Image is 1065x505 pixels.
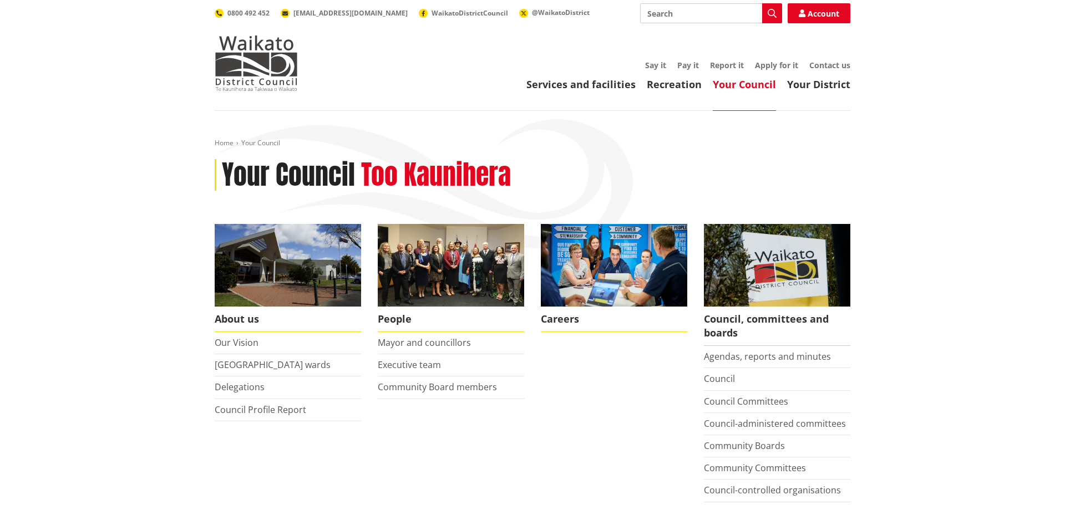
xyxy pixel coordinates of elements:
h2: Too Kaunihera [361,159,511,191]
a: @WaikatoDistrict [519,8,590,17]
span: People [378,307,524,332]
a: Report it [710,60,744,70]
a: Council Profile Report [215,404,306,416]
a: Community Board members [378,381,497,393]
img: Waikato-District-Council-sign [704,224,850,307]
h1: Your Council [222,159,355,191]
nav: breadcrumb [215,139,850,148]
a: Recreation [647,78,702,91]
a: Your Council [713,78,776,91]
a: WaikatoDistrictCouncil [419,8,508,18]
a: Community Boards [704,440,785,452]
a: Council Committees [704,395,788,407]
a: Say it [645,60,666,70]
a: [GEOGRAPHIC_DATA] wards [215,359,331,371]
span: WaikatoDistrictCouncil [432,8,508,18]
a: Services and facilities [526,78,636,91]
span: [EMAIL_ADDRESS][DOMAIN_NAME] [293,8,408,18]
img: Office staff in meeting - Career page [541,224,687,307]
a: Executive team [378,359,441,371]
a: 2022 Council People [378,224,524,332]
a: Council-administered committees [704,417,846,430]
img: Waikato District Council - Te Kaunihera aa Takiwaa o Waikato [215,35,298,91]
img: WDC Building 0015 [215,224,361,307]
span: About us [215,307,361,332]
span: Careers [541,307,687,332]
a: Home [215,138,234,147]
a: 0800 492 452 [215,8,270,18]
a: Pay it [677,60,699,70]
a: Council [704,373,735,385]
img: 2022 Council [378,224,524,307]
a: WDC Building 0015 About us [215,224,361,332]
a: Mayor and councillors [378,336,471,349]
span: Your Council [241,138,280,147]
span: @WaikatoDistrict [532,8,590,17]
input: Search input [640,3,782,23]
a: Delegations [215,381,265,393]
a: Apply for it [755,60,798,70]
a: Account [788,3,850,23]
a: Community Committees [704,462,806,474]
a: Waikato-District-Council-sign Council, committees and boards [704,224,850,346]
a: Our Vision [215,336,258,349]
a: Your District [787,78,850,91]
a: Contact us [809,60,850,70]
span: Council, committees and boards [704,307,850,346]
a: Agendas, reports and minutes [704,350,831,363]
span: 0800 492 452 [227,8,270,18]
a: Council-controlled organisations [704,484,841,496]
a: Careers [541,224,687,332]
a: [EMAIL_ADDRESS][DOMAIN_NAME] [281,8,408,18]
